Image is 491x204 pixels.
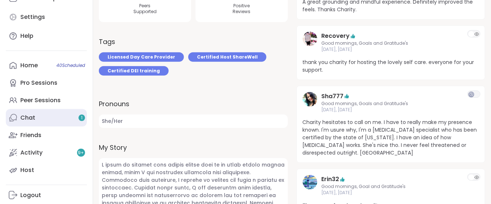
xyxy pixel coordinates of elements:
[303,119,479,157] span: Charity hesitates to call on me. I have to really make my presence known. I'm usure why, I'm a [M...
[20,191,41,199] div: Logout
[6,74,87,92] a: Pro Sessions
[322,184,460,190] span: Good mornings, Goal and Gratitude's
[81,115,82,121] span: 1
[108,68,160,74] span: Certified DEI training
[99,99,288,109] label: Pronouns
[303,32,317,46] img: Recovery
[303,175,317,196] a: Erin32
[303,32,317,53] a: Recovery
[322,40,460,47] span: Good mornings, Goals and Gratitude's
[6,92,87,109] a: Peer Sessions
[322,32,350,40] a: Recovery
[20,79,57,87] div: Pro Sessions
[20,149,43,157] div: Activity
[6,8,87,26] a: Settings
[99,143,288,152] label: My Story
[108,54,175,60] span: Licensed Day Care Provider
[322,47,460,53] span: [DATE], [DATE]
[20,131,41,139] div: Friends
[303,175,317,189] img: Erin32
[6,57,87,74] a: Home40Scheduled
[6,27,87,45] a: Help
[6,109,87,127] a: Chat1
[6,127,87,144] a: Friends
[78,150,84,156] span: 9 +
[303,92,317,107] img: Sha777
[20,96,61,104] div: Peer Sessions
[303,92,317,113] a: Sha777
[322,190,460,196] span: [DATE], [DATE]
[197,54,258,60] span: Certified Host ShareWell
[99,115,288,128] span: She/Her
[20,114,35,122] div: Chat
[303,59,479,74] span: thank you charity for hosting the lovely self care. everyone for your support.
[322,107,460,113] span: [DATE], [DATE]
[20,166,34,174] div: Host
[20,13,45,21] div: Settings
[233,3,250,15] span: Positive Reviews
[322,92,344,101] a: Sha777
[56,63,85,68] span: 40 Scheduled
[6,161,87,179] a: Host
[322,175,339,184] a: Erin32
[99,37,115,47] h3: Tags
[133,3,157,15] span: Peers Supported
[322,101,460,107] span: Good mornings, Goals and Gratitude's
[6,144,87,161] a: Activity9+
[20,32,33,40] div: Help
[20,61,38,69] div: Home
[6,187,87,204] a: Logout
